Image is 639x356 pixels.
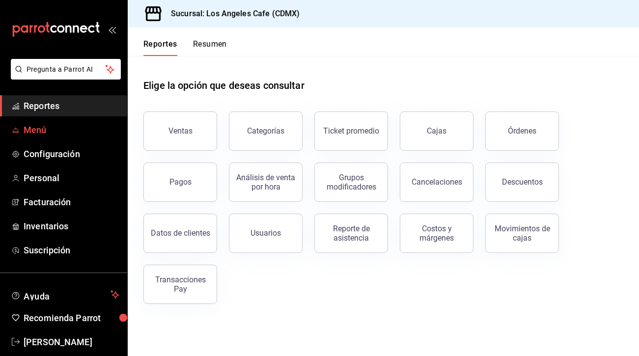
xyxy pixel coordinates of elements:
[400,214,473,253] button: Costos y márgenes
[485,111,559,151] button: Órdenes
[314,111,388,151] button: Ticket promedio
[24,244,119,257] span: Suscripción
[143,39,227,56] div: navigation tabs
[400,163,473,202] button: Cancelaciones
[323,126,379,136] div: Ticket promedio
[24,311,119,325] span: Recomienda Parrot
[492,224,553,243] div: Movimientos de cajas
[150,275,211,294] div: Transacciones Pay
[250,228,281,238] div: Usuarios
[108,26,116,33] button: open_drawer_menu
[508,126,536,136] div: Órdenes
[502,177,543,187] div: Descuentos
[24,335,119,349] span: [PERSON_NAME]
[24,289,107,301] span: Ayuda
[406,224,467,243] div: Costos y márgenes
[143,265,217,304] button: Transacciones Pay
[235,173,296,192] div: Análisis de venta por hora
[321,224,382,243] div: Reporte de asistencia
[193,39,227,56] button: Resumen
[11,59,121,80] button: Pregunta a Parrot AI
[143,78,305,93] h1: Elige la opción que deseas consultar
[24,195,119,209] span: Facturación
[229,163,303,202] button: Análisis de venta por hora
[143,111,217,151] button: Ventas
[314,163,388,202] button: Grupos modificadores
[229,111,303,151] button: Categorías
[143,214,217,253] button: Datos de clientes
[485,214,559,253] button: Movimientos de cajas
[247,126,284,136] div: Categorías
[151,228,210,238] div: Datos de clientes
[321,173,382,192] div: Grupos modificadores
[143,39,177,56] button: Reportes
[143,163,217,202] button: Pagos
[24,123,119,137] span: Menú
[400,111,473,151] a: Cajas
[163,8,300,20] h3: Sucursal: Los Angeles Cafe (CDMX)
[24,219,119,233] span: Inventarios
[229,214,303,253] button: Usuarios
[27,64,106,75] span: Pregunta a Parrot AI
[168,126,193,136] div: Ventas
[427,125,447,137] div: Cajas
[24,99,119,112] span: Reportes
[24,147,119,161] span: Configuración
[485,163,559,202] button: Descuentos
[7,71,121,82] a: Pregunta a Parrot AI
[314,214,388,253] button: Reporte de asistencia
[412,177,462,187] div: Cancelaciones
[169,177,192,187] div: Pagos
[24,171,119,185] span: Personal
